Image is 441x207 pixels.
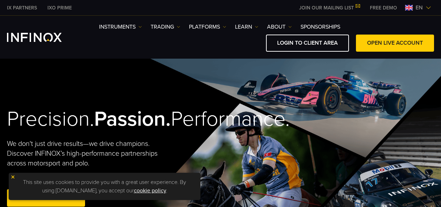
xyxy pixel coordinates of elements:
a: JOIN OUR MAILING LIST [294,5,365,11]
span: en [413,3,426,12]
a: PLATFORMS [189,23,226,31]
strong: Passion. [94,106,171,132]
p: We don't just drive results—we drive champions. Discover INFINOX’s high-performance partnerships ... [7,139,161,168]
p: This site uses cookies to provide you with a great user experience. By using [DOMAIN_NAME], you a... [12,176,197,197]
h2: Precision. Performance. [7,106,199,132]
a: TRADING [151,23,180,31]
a: OPEN LIVE ACCOUNT [356,35,434,52]
a: SPONSORSHIPS [301,23,340,31]
a: LOGIN TO CLIENT AREA [266,35,349,52]
a: ABOUT [267,23,292,31]
a: Learn [235,23,258,31]
a: INFINOX Logo [7,33,78,42]
a: Instruments [99,23,142,31]
a: INFINOX [42,4,77,12]
a: INFINOX MENU [365,4,402,12]
a: cookie policy [134,187,166,194]
img: yellow close icon [10,175,15,179]
a: Open Live Account [7,189,85,206]
a: INFINOX [2,4,42,12]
